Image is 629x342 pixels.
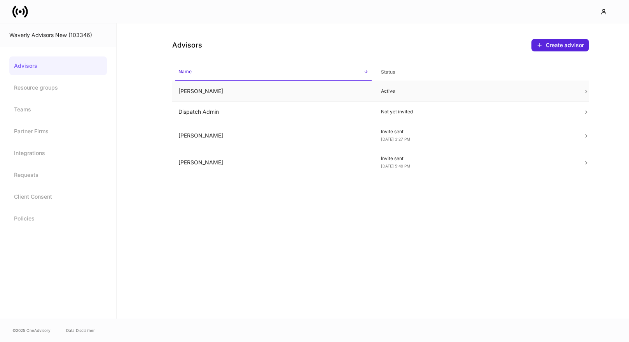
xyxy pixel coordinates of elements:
span: [DATE] 3:27 PM [381,137,410,141]
p: Active [381,88,571,94]
a: Data Disclaimer [66,327,95,333]
td: [PERSON_NAME] [172,122,375,149]
p: Not yet invited [381,109,571,115]
a: Client Consent [9,187,107,206]
a: Integrations [9,144,107,162]
a: Policies [9,209,107,228]
p: Invite sent [381,129,571,135]
a: Advisors [9,56,107,75]
p: Invite sent [381,155,571,162]
h6: Name [178,68,192,75]
a: Resource groups [9,78,107,97]
a: Requests [9,166,107,184]
span: Status [378,64,574,80]
a: Teams [9,100,107,119]
h4: Advisors [172,41,202,50]
div: Waverly Advisors New (103346) [9,31,107,39]
td: [PERSON_NAME] [172,81,375,102]
td: Dispatch Admin [172,102,375,122]
div: Create advisor [546,41,584,49]
span: © 2025 OneAdvisory [12,327,51,333]
a: Partner Firms [9,122,107,141]
span: Name [175,64,372,81]
td: [PERSON_NAME] [172,149,375,176]
button: Create advisor [531,39,589,51]
h6: Status [381,68,395,76]
span: [DATE] 5:49 PM [381,164,410,168]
